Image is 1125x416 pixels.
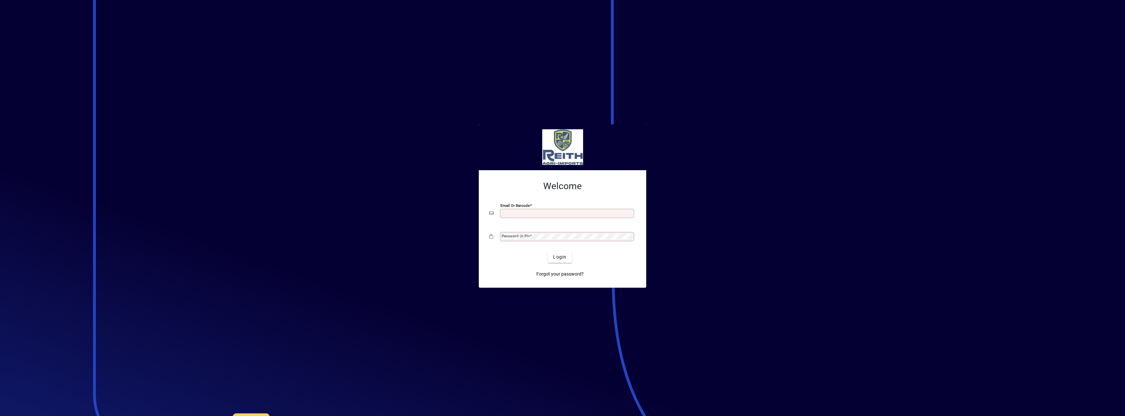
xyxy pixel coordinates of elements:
mat-label: Email or Barcode [500,203,530,208]
button: Login [548,251,572,263]
span: Login [553,254,566,261]
a: Forgot your password? [534,268,586,280]
mat-label: Password or Pin [502,234,530,238]
h2: Welcome [489,181,636,192]
span: Forgot your password? [536,271,584,278]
